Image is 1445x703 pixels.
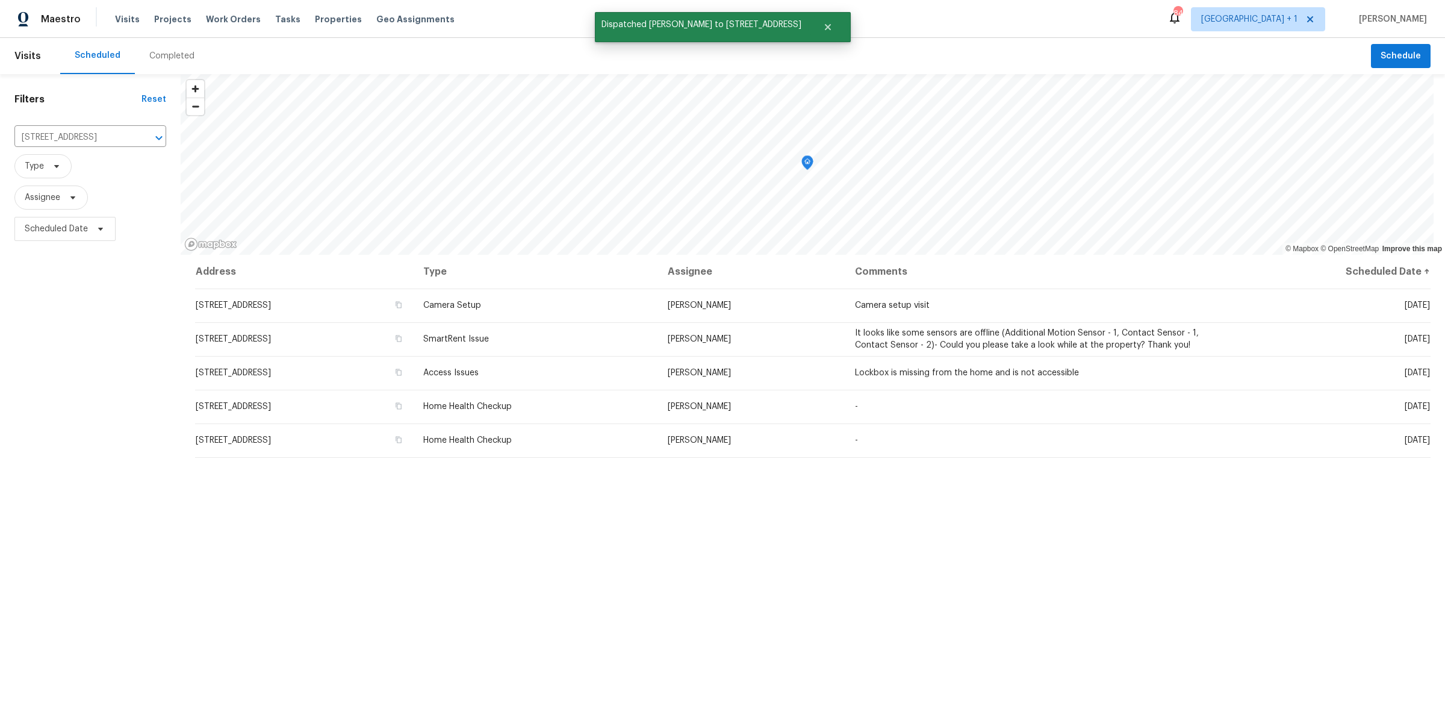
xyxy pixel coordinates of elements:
[1405,301,1430,310] span: [DATE]
[14,93,141,105] h1: Filters
[196,436,271,445] span: [STREET_ADDRESS]
[1405,436,1430,445] span: [DATE]
[855,402,858,411] span: -
[41,13,81,25] span: Maestro
[423,335,489,343] span: SmartRent Issue
[423,436,512,445] span: Home Health Checkup
[184,237,237,251] a: Mapbox homepage
[414,255,658,289] th: Type
[423,301,481,310] span: Camera Setup
[855,301,930,310] span: Camera setup visit
[196,402,271,411] span: [STREET_ADDRESS]
[181,74,1434,255] canvas: Map
[423,402,512,411] span: Home Health Checkup
[151,130,167,146] button: Open
[25,192,60,204] span: Assignee
[196,301,271,310] span: [STREET_ADDRESS]
[845,255,1216,289] th: Comments
[855,436,858,445] span: -
[1405,402,1430,411] span: [DATE]
[1201,13,1297,25] span: [GEOGRAPHIC_DATA] + 1
[14,43,41,69] span: Visits
[801,155,813,174] div: Map marker
[1354,13,1427,25] span: [PERSON_NAME]
[393,434,404,445] button: Copy Address
[855,369,1079,377] span: Lockbox is missing from the home and is not accessible
[149,50,194,62] div: Completed
[25,223,88,235] span: Scheduled Date
[275,15,300,23] span: Tasks
[393,299,404,310] button: Copy Address
[1382,245,1442,253] a: Improve this map
[195,255,414,289] th: Address
[393,401,404,411] button: Copy Address
[115,13,140,25] span: Visits
[206,13,261,25] span: Work Orders
[25,160,44,172] span: Type
[1285,245,1319,253] a: Mapbox
[1405,369,1430,377] span: [DATE]
[393,367,404,378] button: Copy Address
[75,49,120,61] div: Scheduled
[1405,335,1430,343] span: [DATE]
[141,93,166,105] div: Reset
[315,13,362,25] span: Properties
[196,369,271,377] span: [STREET_ADDRESS]
[187,80,204,98] button: Zoom in
[154,13,191,25] span: Projects
[808,15,848,39] button: Close
[376,13,455,25] span: Geo Assignments
[187,98,204,115] button: Zoom out
[1371,44,1431,69] button: Schedule
[196,335,271,343] span: [STREET_ADDRESS]
[855,329,1199,349] span: It looks like some sensors are offline (Additional Motion Sensor - 1, Contact Sensor - 1, Contact...
[14,128,132,147] input: Search for an address...
[1173,7,1182,19] div: 84
[595,12,808,37] span: Dispatched [PERSON_NAME] to [STREET_ADDRESS]
[1381,49,1421,64] span: Schedule
[393,333,404,344] button: Copy Address
[423,369,479,377] span: Access Issues
[1216,255,1431,289] th: Scheduled Date ↑
[1320,245,1379,253] a: OpenStreetMap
